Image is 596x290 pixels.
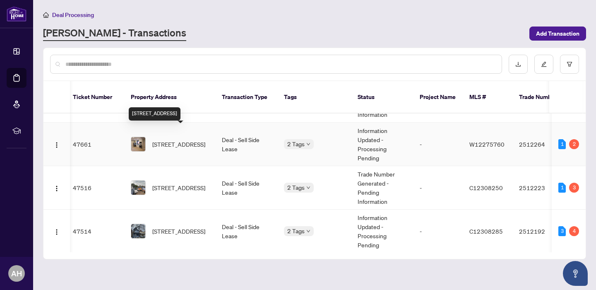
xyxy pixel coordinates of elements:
[515,61,521,67] span: download
[11,268,22,279] span: AH
[66,210,124,253] td: 47514
[469,184,503,191] span: C12308250
[287,183,305,192] span: 2 Tags
[351,166,413,210] td: Trade Number Generated - Pending Information
[66,166,124,210] td: 47516
[50,181,63,194] button: Logo
[124,81,215,114] th: Property Address
[512,210,570,253] td: 2512192
[569,183,579,193] div: 3
[512,81,570,114] th: Trade Number
[509,55,528,74] button: download
[277,81,351,114] th: Tags
[152,140,205,149] span: [STREET_ADDRESS]
[529,27,586,41] button: Add Transaction
[306,229,310,233] span: down
[413,166,463,210] td: -
[131,137,145,151] img: thumbnail-img
[129,107,180,121] div: [STREET_ADDRESS]
[413,81,463,114] th: Project Name
[53,185,60,192] img: Logo
[66,81,124,114] th: Ticket Number
[43,12,49,18] span: home
[536,27,579,40] span: Add Transaction
[215,123,277,166] td: Deal - Sell Side Lease
[215,166,277,210] td: Deal - Sell Side Lease
[469,140,505,148] span: W12275760
[569,226,579,236] div: 4
[512,166,570,210] td: 2512223
[569,139,579,149] div: 2
[53,229,60,235] img: Logo
[131,181,145,195] img: thumbnail-img
[413,123,463,166] td: -
[469,227,503,235] span: C12308285
[53,142,60,148] img: Logo
[306,186,310,190] span: down
[52,11,94,19] span: Deal Processing
[131,224,145,238] img: thumbnail-img
[567,61,572,67] span: filter
[534,55,553,74] button: edit
[563,261,588,286] button: Open asap
[287,226,305,236] span: 2 Tags
[215,81,277,114] th: Transaction Type
[66,123,124,166] td: 47661
[7,6,26,22] img: logo
[413,210,463,253] td: -
[152,183,205,192] span: [STREET_ADDRESS]
[50,225,63,238] button: Logo
[558,226,566,236] div: 3
[558,139,566,149] div: 1
[463,81,512,114] th: MLS #
[560,55,579,74] button: filter
[43,26,186,41] a: [PERSON_NAME] - Transactions
[152,227,205,236] span: [STREET_ADDRESS]
[306,142,310,146] span: down
[512,123,570,166] td: 2512264
[541,61,547,67] span: edit
[351,123,413,166] td: Information Updated - Processing Pending
[50,138,63,151] button: Logo
[215,210,277,253] td: Deal - Sell Side Lease
[558,183,566,193] div: 1
[351,210,413,253] td: Information Updated - Processing Pending
[351,81,413,114] th: Status
[287,139,305,149] span: 2 Tags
